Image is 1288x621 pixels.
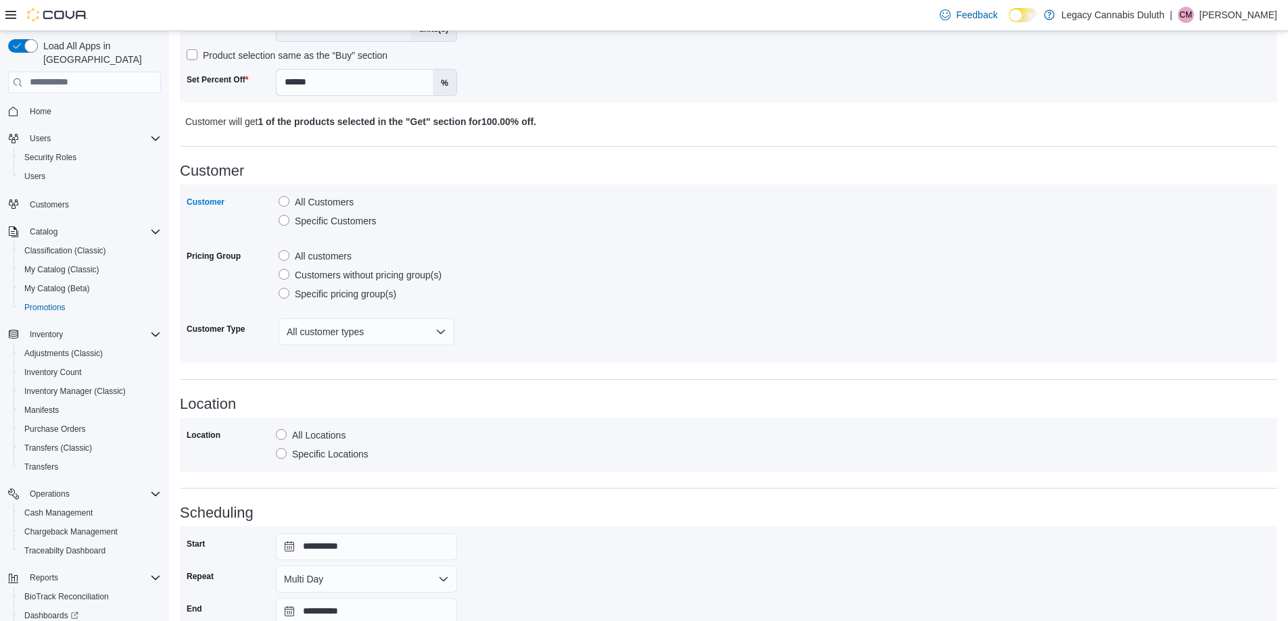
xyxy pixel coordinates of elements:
button: Transfers (Classic) [14,439,166,457]
span: Users [24,171,45,182]
a: Cash Management [19,505,98,521]
span: Transfers [24,462,58,472]
span: Traceabilty Dashboard [24,545,105,556]
label: Customer [187,197,224,207]
label: Pricing Group [187,251,241,262]
button: Traceabilty Dashboard [14,541,166,560]
span: Promotions [24,302,66,313]
span: Catalog [24,224,161,240]
span: Cash Management [24,507,93,518]
a: Transfers (Classic) [19,440,97,456]
button: Chargeback Management [14,522,166,541]
button: Security Roles [14,148,166,167]
span: Dark Mode [1009,22,1009,23]
label: Specific Customers [279,213,377,229]
button: Promotions [14,298,166,317]
span: Promotions [19,299,161,316]
span: My Catalog (Classic) [24,264,99,275]
span: Users [24,130,161,147]
h3: Location [180,396,1277,412]
span: Cash Management [19,505,161,521]
a: Chargeback Management [19,524,123,540]
button: Customers [3,194,166,214]
span: Manifests [24,405,59,416]
span: Customers [24,195,161,212]
span: Security Roles [19,149,161,166]
span: Users [30,133,51,144]
span: Catalog [30,226,57,237]
button: Home [3,101,166,121]
a: Security Roles [19,149,82,166]
input: Press the down key to open a popover containing a calendar. [276,533,457,560]
a: Transfers [19,459,64,475]
a: Classification (Classic) [19,243,112,259]
span: Inventory Count [24,367,82,378]
span: Classification (Classic) [24,245,106,256]
span: CM [1180,7,1193,23]
button: Inventory [3,325,166,344]
span: Users [19,168,161,184]
span: Inventory Manager (Classic) [19,383,161,399]
span: Reports [30,572,58,583]
button: Transfers [14,457,166,476]
span: Customers [30,199,69,210]
a: Promotions [19,299,71,316]
span: Operations [30,489,70,499]
span: Transfers (Classic) [19,440,161,456]
button: Operations [24,486,75,502]
a: Traceabilty Dashboard [19,543,111,559]
span: Inventory Count [19,364,161,380]
span: BioTrack Reconciliation [19,589,161,605]
span: Security Roles [24,152,76,163]
button: Reports [24,570,64,586]
label: Specific Locations [276,446,368,462]
span: Adjustments (Classic) [19,345,161,362]
button: Reports [3,568,166,587]
button: Operations [3,485,166,503]
a: My Catalog (Beta) [19,280,95,297]
button: BioTrack Reconciliation [14,587,166,606]
button: Inventory Count [14,363,166,382]
p: [PERSON_NAME] [1199,7,1277,23]
a: My Catalog (Classic) [19,262,105,278]
span: Dashboards [24,610,78,621]
button: Adjustments (Classic) [14,344,166,363]
span: Transfers (Classic) [24,443,92,453]
span: Home [30,106,51,117]
a: Users [19,168,51,184]
span: Inventory [30,329,63,340]
img: Cova [27,8,88,22]
button: Cash Management [14,503,166,522]
button: Users [3,129,166,148]
button: My Catalog (Classic) [14,260,166,279]
button: Users [14,167,166,186]
span: Manifests [19,402,161,418]
label: Set Percent Off [187,74,248,85]
p: Legacy Cannabis Duluth [1062,7,1165,23]
a: Adjustments (Classic) [19,345,108,362]
label: Specific pricing group(s) [279,286,396,302]
h3: Scheduling [180,505,1277,521]
a: Manifests [19,402,64,418]
button: My Catalog (Beta) [14,279,166,298]
label: Customers without pricing group(s) [279,267,442,283]
span: Transfers [19,459,161,475]
label: Start [187,539,205,549]
span: Inventory Manager (Classic) [24,386,126,397]
label: All Locations [276,427,345,443]
label: % [433,70,456,95]
div: Corey McCauley [1178,7,1194,23]
span: Chargeback Management [19,524,161,540]
label: Customer Type [187,324,245,334]
button: Classification (Classic) [14,241,166,260]
h3: Customer [180,163,1277,179]
button: Catalog [3,222,166,241]
p: Customer will get [185,114,1000,130]
span: Purchase Orders [19,421,161,437]
label: Repeat [187,571,214,582]
button: Manifests [14,401,166,420]
input: Dark Mode [1009,8,1037,22]
a: Inventory Count [19,364,87,380]
span: My Catalog (Beta) [19,280,161,297]
button: Inventory [24,326,68,343]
